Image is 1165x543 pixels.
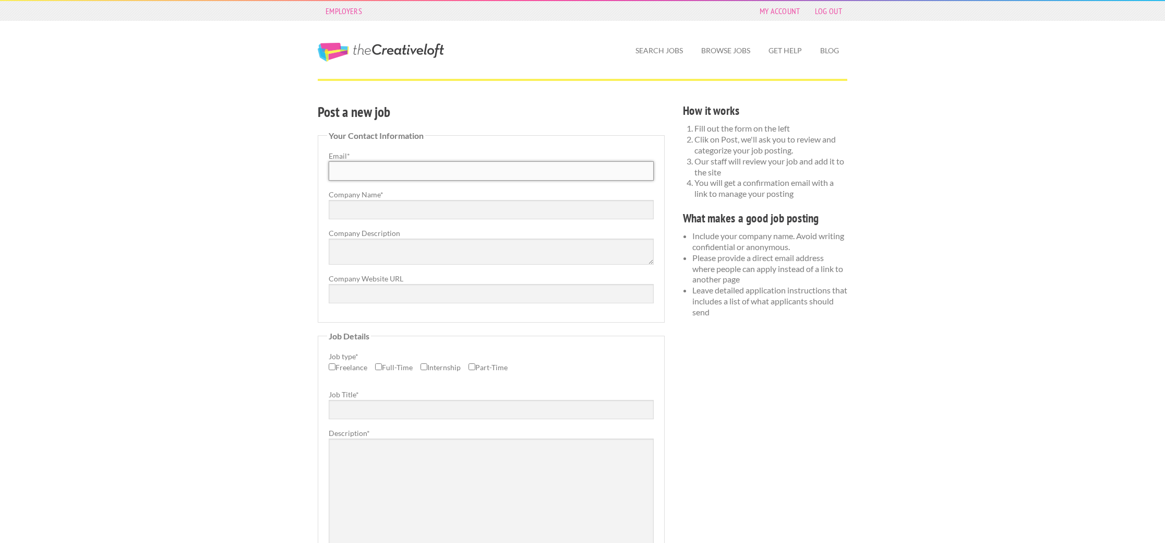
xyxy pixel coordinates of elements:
a: My Account [754,4,806,18]
li: You will get a confirmation email with a link to manage your posting [694,178,847,199]
a: The Creative Loft [318,43,444,62]
label: Freelance [329,362,367,379]
h4: What makes a good job posting [683,210,847,227]
legend: Job Details [327,332,371,340]
legend: Your Contact Information [327,132,425,140]
li: Leave detailed application instructions that includes a list of what applicants should send [692,285,847,317]
li: Our staff will review your job and add it to the site [694,156,847,178]
input: Internship [421,363,427,370]
a: Employers [320,4,367,18]
label: Company Website URL [329,273,654,284]
label: Company Description [329,228,654,239]
li: Clik on Post, we'll ask you to review and categorize your job posting. [694,134,847,156]
input: Part-Time [469,363,475,370]
li: Include your company name. Avoid writing confidential or anonymous. [692,231,847,253]
li: Please provide a direct email address where people can apply instead of a link to another page [692,253,847,285]
label: Email [329,150,654,161]
label: Job Title [329,389,654,400]
h3: Post a new job [318,102,665,122]
h4: How it works [683,102,847,119]
input: Full-Time [375,363,382,370]
label: Job type [329,351,654,362]
input: Freelance [329,363,335,370]
label: Internship [421,362,461,379]
label: Description [329,428,654,439]
a: Search Jobs [627,39,691,63]
li: Fill out the form on the left [694,123,847,134]
a: Log Out [810,4,847,18]
label: Company Name [329,189,654,200]
label: Part-Time [469,362,508,379]
a: Browse Jobs [693,39,759,63]
a: Blog [812,39,847,63]
label: Full-Time [375,362,413,379]
a: Get Help [760,39,810,63]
